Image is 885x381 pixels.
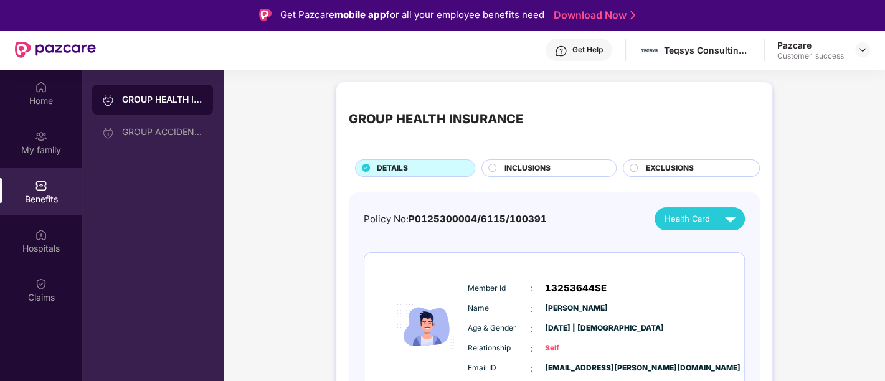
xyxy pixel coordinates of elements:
img: svg+xml;base64,PHN2ZyB3aWR0aD0iMjAiIGhlaWdodD0iMjAiIHZpZXdCb3g9IjAgMCAyMCAyMCIgZmlsbD0ibm9uZSIgeG... [102,94,115,106]
span: Age & Gender [468,322,530,334]
img: svg+xml;base64,PHN2ZyBpZD0iSG9tZSIgeG1sbnM9Imh0dHA6Ly93d3cudzMub3JnLzIwMDAvc3ZnIiB3aWR0aD0iMjAiIG... [35,81,47,93]
span: 13253644SE [545,281,607,296]
div: Policy No: [364,212,547,227]
span: [PERSON_NAME] [545,303,607,314]
span: P0125300004/6115/100391 [409,213,547,225]
div: Get Help [572,45,603,55]
img: svg+xml;base64,PHN2ZyBpZD0iQ2xhaW0iIHhtbG5zPSJodHRwOi8vd3d3LnczLm9yZy8yMDAwL3N2ZyIgd2lkdGg9IjIwIi... [35,278,47,290]
img: svg+xml;base64,PHN2ZyBpZD0iRHJvcGRvd24tMzJ4MzIiIHhtbG5zPSJodHRwOi8vd3d3LnczLm9yZy8yMDAwL3N2ZyIgd2... [858,45,868,55]
span: : [530,342,532,355]
span: Relationship [468,342,530,354]
img: New Pazcare Logo [15,42,96,58]
img: svg+xml;base64,PHN2ZyBpZD0iSG9zcGl0YWxzIiB4bWxucz0iaHR0cDovL3d3dy53My5vcmcvMjAwMC9zdmciIHdpZHRoPS... [35,228,47,241]
img: icon [390,273,465,380]
img: svg+xml;base64,PHN2ZyB4bWxucz0iaHR0cDovL3d3dy53My5vcmcvMjAwMC9zdmciIHZpZXdCb3g9IjAgMCAyNCAyNCIgd2... [719,208,741,230]
img: svg+xml;base64,PHN2ZyB3aWR0aD0iMjAiIGhlaWdodD0iMjAiIHZpZXdCb3g9IjAgMCAyMCAyMCIgZmlsbD0ibm9uZSIgeG... [35,130,47,143]
button: Health Card [655,207,744,230]
span: Email ID [468,362,530,374]
span: Health Card [665,212,710,225]
img: svg+xml;base64,PHN2ZyBpZD0iQmVuZWZpdHMiIHhtbG5zPSJodHRwOi8vd3d3LnczLm9yZy8yMDAwL3N2ZyIgd2lkdGg9Ij... [35,179,47,192]
span: [EMAIL_ADDRESS][PERSON_NAME][DOMAIN_NAME] [545,362,607,374]
img: Logo [259,9,272,21]
div: Teqsys Consulting & Services Llp [664,44,751,56]
span: : [530,281,532,295]
img: Stroke [630,9,635,22]
div: GROUP HEALTH INSURANCE [122,93,203,106]
img: svg+xml;base64,PHN2ZyBpZD0iSGVscC0zMngzMiIgeG1sbnM9Imh0dHA6Ly93d3cudzMub3JnLzIwMDAvc3ZnIiB3aWR0aD... [555,45,567,57]
div: Pazcare [777,39,844,51]
span: Name [468,303,530,314]
span: INCLUSIONS [504,162,551,174]
span: DETAILS [377,162,408,174]
span: : [530,322,532,336]
div: Get Pazcare for all your employee benefits need [280,7,544,22]
span: Self [545,342,607,354]
div: Customer_success [777,51,844,61]
strong: mobile app [334,9,386,21]
img: images.jpg [640,41,658,59]
a: Download Now [554,9,632,22]
span: Member Id [468,283,530,294]
div: GROUP HEALTH INSURANCE [349,110,523,129]
span: : [530,362,532,375]
img: svg+xml;base64,PHN2ZyB3aWR0aD0iMjAiIGhlaWdodD0iMjAiIHZpZXdCb3g9IjAgMCAyMCAyMCIgZmlsbD0ibm9uZSIgeG... [102,126,115,139]
span: [DATE] | [DEMOGRAPHIC_DATA] [545,322,607,334]
span: EXCLUSIONS [646,162,694,174]
span: : [530,302,532,316]
div: GROUP ACCIDENTAL INSURANCE [122,127,203,137]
